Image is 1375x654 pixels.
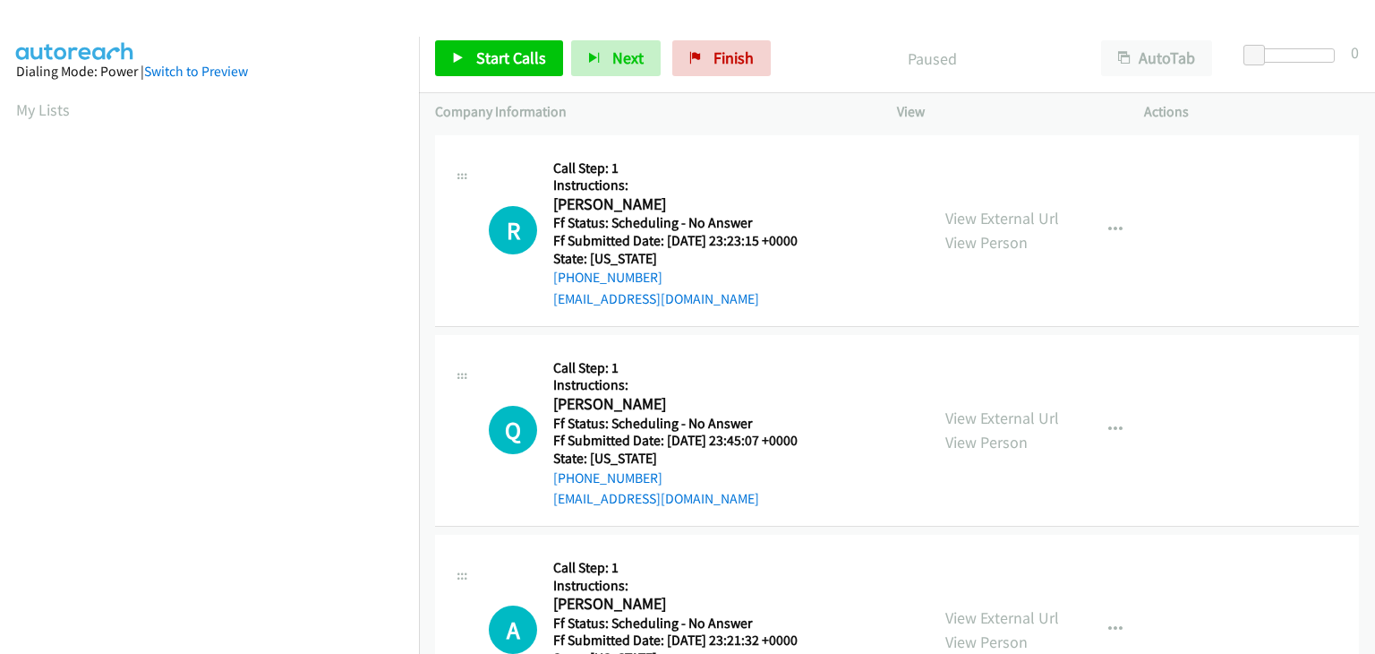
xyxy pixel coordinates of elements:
h5: Instructions: [553,577,820,595]
a: View Person [945,232,1028,253]
h5: Ff Submitted Date: [DATE] 23:21:32 +0000 [553,632,820,650]
h1: A [489,606,537,654]
div: 0 [1351,40,1359,65]
h1: R [489,206,537,254]
h5: State: [US_STATE] [553,250,820,268]
div: The call is yet to be attempted [489,606,537,654]
p: Paused [795,47,1069,71]
div: Dialing Mode: Power | [16,61,403,82]
span: Start Calls [476,47,546,68]
h5: Ff Status: Scheduling - No Answer [553,214,820,232]
a: [PHONE_NUMBER] [553,269,662,286]
a: Start Calls [435,40,563,76]
h1: Q [489,406,537,454]
p: Actions [1144,101,1359,123]
h2: [PERSON_NAME] [553,194,820,215]
div: Delay between calls (in seconds) [1252,48,1335,63]
div: The call is yet to be attempted [489,206,537,254]
h5: State: [US_STATE] [553,450,820,468]
span: Next [612,47,644,68]
div: The call is yet to be attempted [489,406,537,454]
h5: Instructions: [553,376,820,394]
h5: Ff Submitted Date: [DATE] 23:45:07 +0000 [553,432,820,450]
a: Finish [672,40,771,76]
h5: Ff Status: Scheduling - No Answer [553,415,820,433]
a: My Lists [16,99,70,120]
h5: Ff Submitted Date: [DATE] 23:23:15 +0000 [553,232,820,250]
button: AutoTab [1101,40,1212,76]
a: [EMAIL_ADDRESS][DOMAIN_NAME] [553,490,759,507]
a: View External Url [945,607,1059,628]
h5: Instructions: [553,176,820,194]
p: View [897,101,1112,123]
a: [PHONE_NUMBER] [553,469,662,486]
a: View External Url [945,408,1059,428]
a: View Person [945,432,1028,452]
span: Finish [713,47,754,68]
h2: [PERSON_NAME] [553,594,820,615]
h5: Call Step: 1 [553,359,820,377]
a: Switch to Preview [144,63,248,80]
h2: [PERSON_NAME] [553,394,820,415]
button: Next [571,40,661,76]
a: View External Url [945,208,1059,228]
p: Company Information [435,101,865,123]
h5: Call Step: 1 [553,159,820,177]
a: View Person [945,632,1028,652]
a: [EMAIL_ADDRESS][DOMAIN_NAME] [553,290,759,307]
h5: Ff Status: Scheduling - No Answer [553,615,820,632]
h5: Call Step: 1 [553,559,820,577]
